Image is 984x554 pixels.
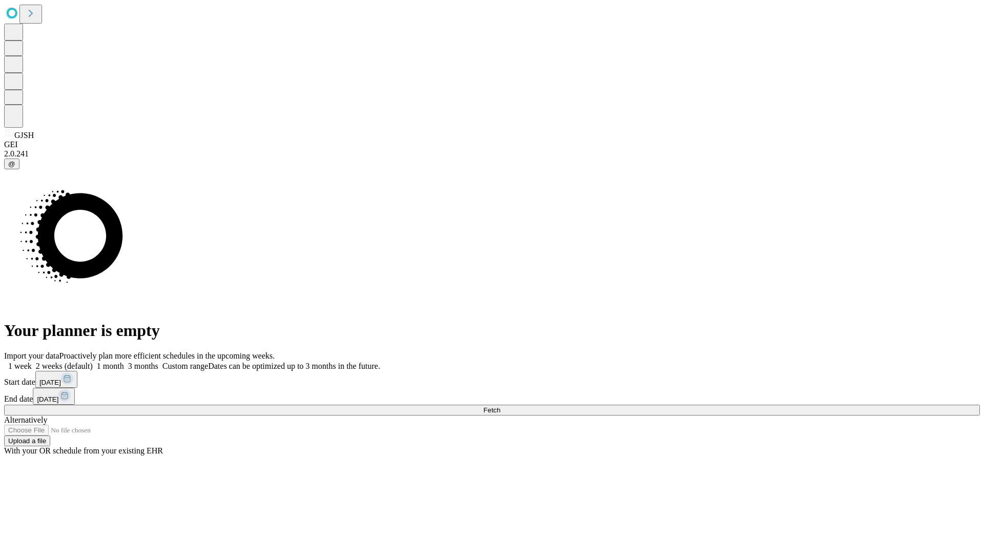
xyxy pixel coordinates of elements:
span: Proactively plan more efficient schedules in the upcoming weeks. [59,351,275,360]
span: GJSH [14,131,34,140]
span: Alternatively [4,415,47,424]
button: @ [4,159,19,169]
button: Fetch [4,405,980,415]
div: Start date [4,371,980,388]
span: [DATE] [39,379,61,386]
button: [DATE] [33,388,75,405]
h1: Your planner is empty [4,321,980,340]
span: Import your data [4,351,59,360]
span: [DATE] [37,395,58,403]
span: Fetch [483,406,500,414]
span: @ [8,160,15,168]
span: Dates can be optimized up to 3 months in the future. [208,362,380,370]
span: 1 week [8,362,32,370]
button: Upload a file [4,436,50,446]
span: 2 weeks (default) [36,362,93,370]
div: 2.0.241 [4,149,980,159]
div: End date [4,388,980,405]
span: 1 month [97,362,124,370]
span: 3 months [128,362,158,370]
span: Custom range [162,362,208,370]
span: With your OR schedule from your existing EHR [4,446,163,455]
div: GEI [4,140,980,149]
button: [DATE] [35,371,77,388]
